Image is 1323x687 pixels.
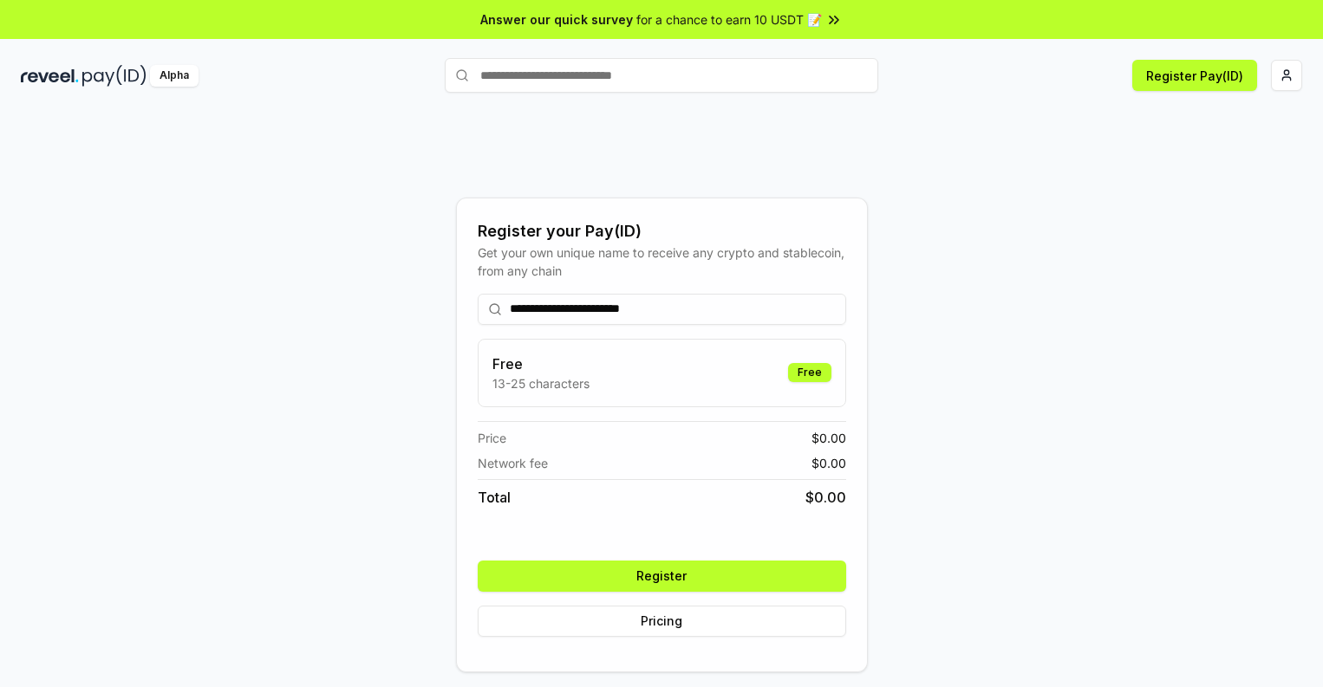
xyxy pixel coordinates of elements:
[636,10,822,29] span: for a chance to earn 10 USDT 📝
[788,363,831,382] div: Free
[811,454,846,472] span: $ 0.00
[811,429,846,447] span: $ 0.00
[492,374,590,392] p: 13-25 characters
[21,65,79,87] img: reveel_dark
[150,65,199,87] div: Alpha
[1132,60,1257,91] button: Register Pay(ID)
[478,429,506,447] span: Price
[478,454,548,472] span: Network fee
[478,243,846,280] div: Get your own unique name to receive any crypto and stablecoin, from any chain
[805,487,846,508] span: $ 0.00
[492,353,590,374] h3: Free
[478,487,511,508] span: Total
[82,65,147,87] img: pay_id
[478,561,846,592] button: Register
[478,219,846,243] div: Register your Pay(ID)
[480,10,633,29] span: Answer our quick survey
[478,606,846,637] button: Pricing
